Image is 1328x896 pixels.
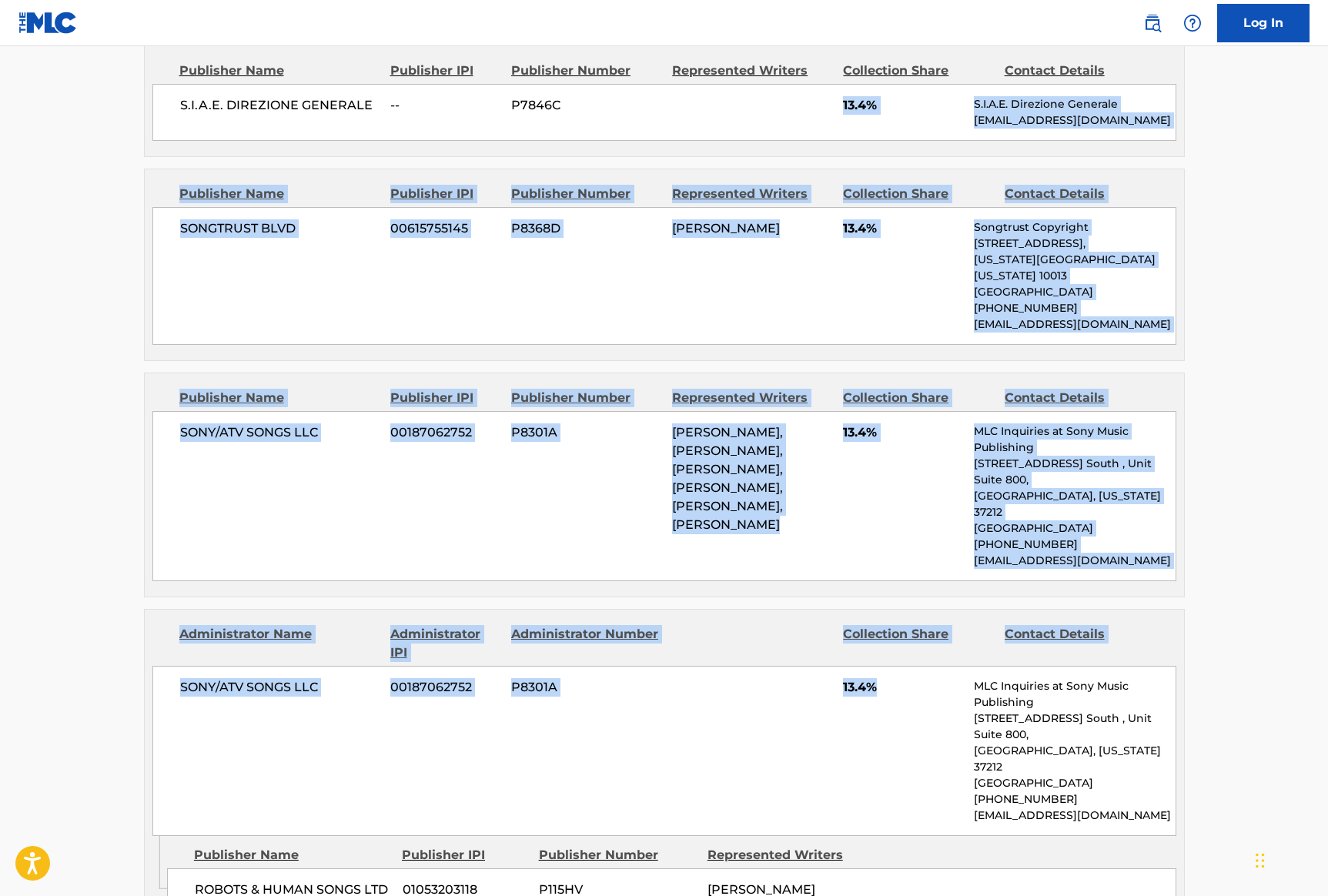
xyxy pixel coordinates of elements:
div: Help [1177,8,1208,38]
div: Publisher Number [511,185,661,203]
div: Publisher IPI [390,62,500,80]
p: [EMAIL_ADDRESS][DOMAIN_NAME] [974,112,1175,129]
img: help [1183,14,1202,32]
img: MLC Logo [18,12,78,34]
div: Collection Share [843,62,992,80]
p: [PHONE_NUMBER] [974,791,1175,807]
a: Public Search [1137,8,1168,38]
p: [PHONE_NUMBER] [974,537,1175,553]
div: Collection Share [843,625,992,662]
span: SONY/ATV SONGS LLC [180,678,380,697]
p: S.I.A.E. Direzione Generale [974,96,1175,112]
p: MLC Inquiries at Sony Music Publishing [974,423,1175,456]
span: P8301A [511,423,661,442]
p: [STREET_ADDRESS], [974,236,1175,252]
p: [GEOGRAPHIC_DATA] [974,284,1175,300]
div: Collection Share [843,389,992,407]
img: search [1143,14,1162,32]
p: [GEOGRAPHIC_DATA], [US_STATE] 37212 [974,488,1175,520]
div: Publisher Name [179,185,379,203]
p: [PHONE_NUMBER] [974,300,1175,316]
p: MLC Inquiries at Sony Music Publishing [974,678,1175,710]
span: SONY/ATV SONGS LLC [180,423,380,442]
div: Represented Writers [672,62,831,80]
div: Administrator Number [511,625,661,662]
div: Contact Details [1005,62,1154,80]
div: Contact Details [1005,185,1154,203]
div: Represented Writers [672,389,831,407]
span: S.I.A.E. DIREZIONE GENERALE [180,96,380,115]
span: 13.4% [843,96,962,115]
div: Publisher Name [179,389,379,407]
p: [US_STATE][GEOGRAPHIC_DATA][US_STATE] 10013 [974,252,1175,284]
span: 00187062752 [390,423,500,442]
p: [EMAIL_ADDRESS][DOMAIN_NAME] [974,316,1175,333]
div: Publisher IPI [390,185,500,203]
span: 13.4% [843,678,962,697]
div: Contact Details [1005,389,1154,407]
p: [GEOGRAPHIC_DATA] [974,520,1175,537]
div: Publisher IPI [402,846,527,864]
a: Log In [1217,4,1310,42]
div: Contact Details [1005,625,1154,662]
span: 00615755145 [390,219,500,238]
span: P8368D [511,219,661,238]
span: [PERSON_NAME], [PERSON_NAME], [PERSON_NAME], [PERSON_NAME], [PERSON_NAME], [PERSON_NAME] [672,425,783,532]
p: [EMAIL_ADDRESS][DOMAIN_NAME] [974,553,1175,569]
p: [GEOGRAPHIC_DATA] [974,775,1175,791]
span: [PERSON_NAME] [672,221,780,236]
p: Songtrust Copyright [974,219,1175,236]
span: P7846C [511,96,661,115]
span: 00187062752 [390,678,500,697]
span: 13.4% [843,423,962,442]
iframe: Chat Widget [1251,822,1328,896]
span: P8301A [511,678,661,697]
span: -- [390,96,500,115]
div: Collection Share [843,185,992,203]
div: Administrator IPI [390,625,500,662]
div: Publisher IPI [390,389,500,407]
p: [STREET_ADDRESS] South , Unit Suite 800, [974,456,1175,488]
div: Administrator Name [179,625,379,662]
div: Publisher Number [511,62,661,80]
p: [STREET_ADDRESS] South , Unit Suite 800, [974,710,1175,743]
span: 13.4% [843,219,962,238]
div: Publisher Number [539,846,696,864]
div: Represented Writers [672,185,831,203]
div: Publisher Name [194,846,390,864]
p: [GEOGRAPHIC_DATA], [US_STATE] 37212 [974,743,1175,775]
div: Represented Writers [707,846,865,864]
div: Publisher Number [511,389,661,407]
span: SONGTRUST BLVD [180,219,380,238]
div: Publisher Name [179,62,379,80]
div: Drag [1256,837,1265,884]
p: [EMAIL_ADDRESS][DOMAIN_NAME] [974,807,1175,824]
